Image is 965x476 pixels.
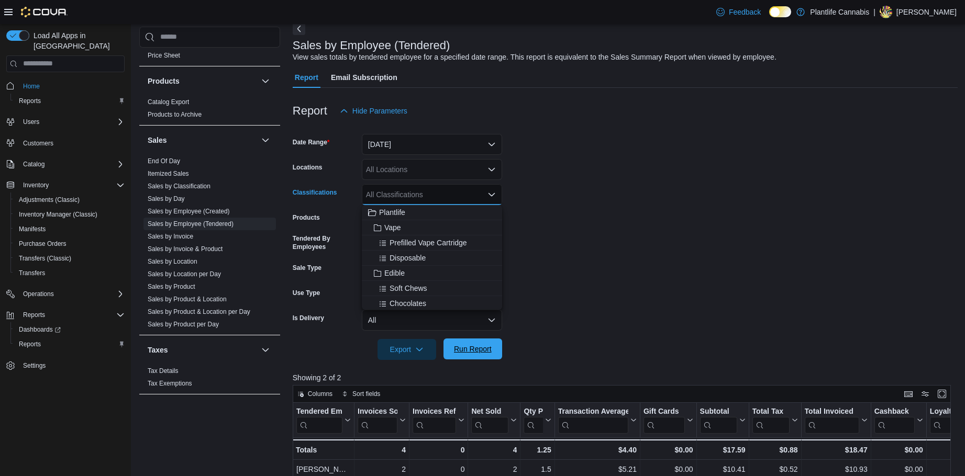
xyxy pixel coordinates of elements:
div: $0.00 [874,463,923,475]
div: $17.59 [700,444,745,456]
div: 1.25 [524,444,551,456]
label: Sale Type [293,264,321,272]
label: Classifications [293,188,337,197]
div: Invoices Ref [413,406,456,416]
label: Date Range [293,138,330,146]
span: Soft Chews [390,283,427,293]
div: 2 [471,463,517,475]
button: All [362,310,502,331]
span: Reports [23,311,45,319]
span: Edible [384,268,405,278]
button: Transfers (Classic) [10,251,129,266]
span: Run Report [454,344,492,354]
span: Reports [19,340,41,348]
div: Gift Cards [644,406,685,416]
div: Invoices Ref [413,406,456,433]
a: Sales by Classification [148,182,210,189]
button: Plantlife [362,205,502,220]
div: Net Sold [471,406,508,416]
div: Products [139,95,280,124]
div: $18.47 [804,444,867,456]
label: Is Delivery [293,314,324,322]
span: Sales by Product [148,282,195,290]
div: Net Sold [471,406,508,433]
span: Settings [19,359,125,372]
a: End Of Day [148,157,180,164]
span: Operations [19,288,125,300]
a: Sales by Product & Location [148,295,227,302]
button: Vape [362,220,502,235]
span: Tax Exemptions [148,379,192,387]
span: Sort fields [352,390,380,398]
button: Adjustments (Classic) [10,192,129,207]
span: Transfers [19,269,45,277]
span: Dashboards [15,323,125,336]
div: 2 [358,463,406,475]
button: Hide Parameters [336,100,412,121]
span: Hide Parameters [352,106,407,116]
a: Catalog Export [148,98,189,105]
span: Email Subscription [331,67,397,88]
span: Inventory [23,181,49,189]
a: Purchase Orders [15,237,71,250]
label: Tendered By Employees [293,234,358,251]
a: Sales by Product & Location per Day [148,308,250,315]
a: Dashboards [15,323,65,336]
button: Export [378,339,436,360]
div: Cashback [874,406,914,433]
a: Sales by Location per Day [148,270,221,277]
p: | [873,6,875,18]
span: Sales by Invoice [148,232,193,240]
span: Customers [19,137,125,150]
a: Dashboards [10,322,129,337]
div: Transaction Average [558,406,628,433]
div: Qty Per Transaction [524,406,542,416]
span: Transfers (Classic) [19,254,71,263]
span: Reports [19,309,125,321]
button: Transfers [10,266,129,280]
span: Customers [23,139,53,148]
p: Showing 2 of 2 [293,372,958,383]
button: Manifests [10,222,129,236]
a: Price Sheet [148,51,180,59]
img: Cova [21,7,68,17]
nav: Complex example [6,74,125,401]
button: Operations [19,288,58,300]
button: Keyboard shortcuts [902,388,915,400]
button: Catalog [2,157,129,172]
div: $0.00 [644,444,693,456]
a: Home [19,80,44,93]
span: Users [23,118,39,126]
span: Sales by Product per Day [148,320,219,328]
a: Itemized Sales [148,169,189,177]
span: Report [295,67,318,88]
button: [DATE] [362,134,502,155]
span: Sales by Classification [148,182,210,190]
button: Qty Per Transaction [524,406,551,433]
span: Sales by Product & Location per Day [148,307,250,315]
div: 4 [358,444,406,456]
div: $5.21 [558,463,637,475]
div: Tendered Employee [296,406,342,416]
button: Invoices Ref [413,406,464,433]
span: Home [23,82,40,90]
span: Sales by Location [148,257,197,265]
span: Sales by Employee (Tendered) [148,219,234,228]
button: Total Invoiced [804,406,867,433]
span: Transfers [15,267,125,279]
div: Tendered Employee [296,406,342,433]
span: Itemized Sales [148,169,189,177]
span: Inventory Manager (Classic) [19,210,97,219]
h3: Sales [148,134,167,145]
span: Plantlife [379,207,405,218]
span: Purchase Orders [15,237,125,250]
div: Subtotal [700,406,737,433]
button: Open list of options [487,165,496,174]
a: Products to Archive [148,110,202,118]
button: Taxes [259,343,272,356]
button: Sales [148,134,257,145]
span: Disposable [390,253,426,263]
div: $0.00 [874,444,923,456]
span: Load All Apps in [GEOGRAPHIC_DATA] [29,30,125,51]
